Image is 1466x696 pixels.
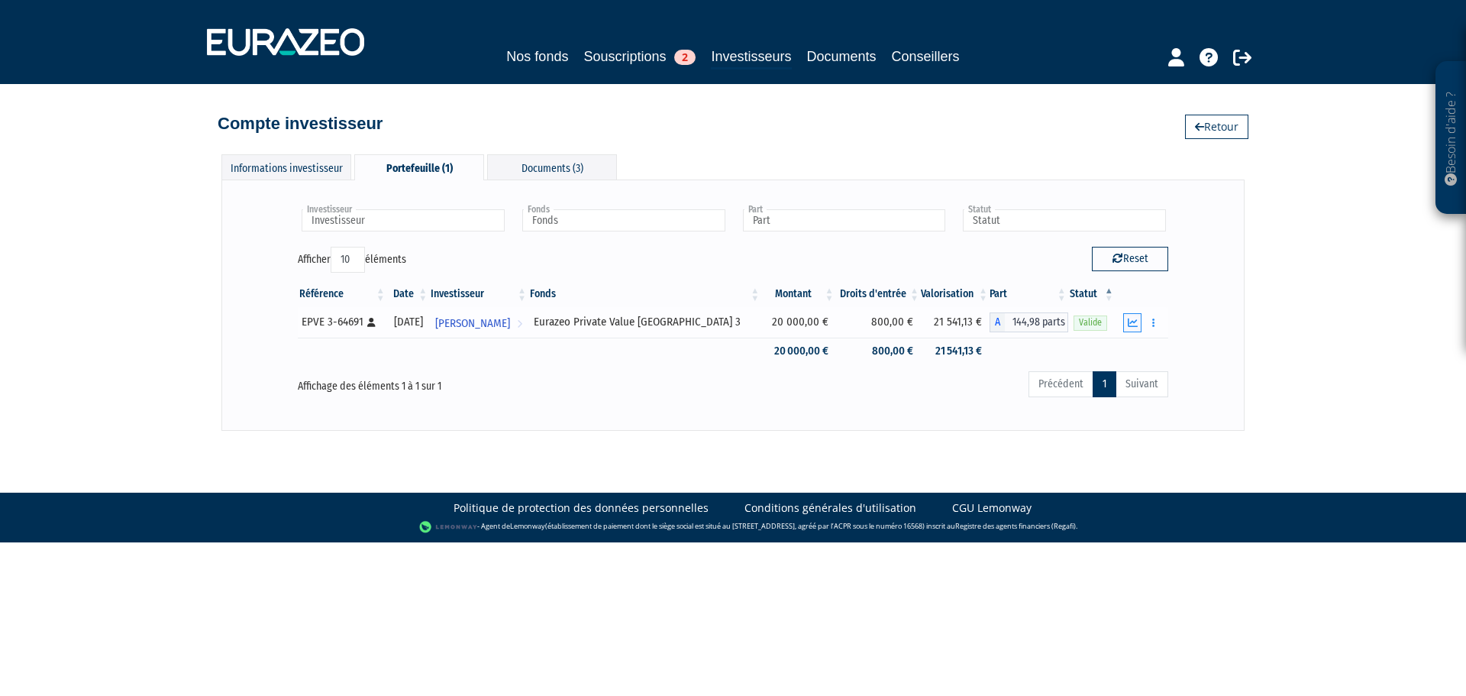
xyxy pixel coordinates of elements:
[1068,281,1116,307] th: Statut : activer pour trier la colonne par ordre d&eacute;croissant
[534,314,756,330] div: Eurazeo Private Value [GEOGRAPHIC_DATA] 3
[1092,247,1168,271] button: Reset
[836,307,921,338] td: 800,00 €
[955,521,1076,531] a: Registre des agents financiers (Regafi)
[761,281,835,307] th: Montant: activer pour trier la colonne par ordre croissant
[921,307,990,338] td: 21 541,13 €
[921,281,990,307] th: Valorisation: activer pour trier la colonne par ordre croissant
[952,500,1032,516] a: CGU Lemonway
[807,46,877,67] a: Documents
[583,46,696,67] a: Souscriptions2
[990,312,1068,332] div: A - Eurazeo Private Value Europe 3
[487,154,617,180] div: Documents (3)
[298,247,406,273] label: Afficher éléments
[921,338,990,364] td: 21 541,13 €
[419,520,478,535] img: logo-lemonway.png
[836,338,921,364] td: 800,00 €
[1185,115,1248,139] a: Retour
[990,312,1005,332] span: A
[387,281,430,307] th: Date: activer pour trier la colonne par ordre croissant
[528,281,761,307] th: Fonds: activer pour trier la colonne par ordre croissant
[218,115,383,133] h4: Compte investisseur
[1074,316,1107,330] span: Valide
[836,281,921,307] th: Droits d'entrée: activer pour trier la colonne par ordre croissant
[221,154,351,180] div: Informations investisseur
[1005,312,1068,332] span: 144,98 parts
[367,318,376,327] i: [Français] Personne physique
[506,46,568,67] a: Nos fonds
[761,307,835,338] td: 20 000,00 €
[207,28,364,56] img: 1732889491-logotype_eurazeo_blanc_rvb.png
[435,309,510,338] span: [PERSON_NAME]
[15,520,1451,535] div: - Agent de (établissement de paiement dont le siège social est situé au [STREET_ADDRESS], agréé p...
[429,281,528,307] th: Investisseur: activer pour trier la colonne par ordre croissant
[1093,371,1116,397] a: 1
[674,50,696,65] span: 2
[354,154,484,180] div: Portefeuille (1)
[711,46,791,70] a: Investisseurs
[429,307,528,338] a: [PERSON_NAME]
[298,370,647,394] div: Affichage des éléments 1 à 1 sur 1
[517,309,522,338] i: Voir l'investisseur
[892,46,960,67] a: Conseillers
[744,500,916,516] a: Conditions générales d'utilisation
[298,281,387,307] th: Référence : activer pour trier la colonne par ordre croissant
[392,314,425,330] div: [DATE]
[454,500,709,516] a: Politique de protection des données personnelles
[331,247,365,273] select: Afficheréléments
[1442,70,1460,207] p: Besoin d'aide ?
[302,314,382,330] div: EPVE 3-64691
[510,521,545,531] a: Lemonway
[761,338,835,364] td: 20 000,00 €
[990,281,1068,307] th: Part: activer pour trier la colonne par ordre croissant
